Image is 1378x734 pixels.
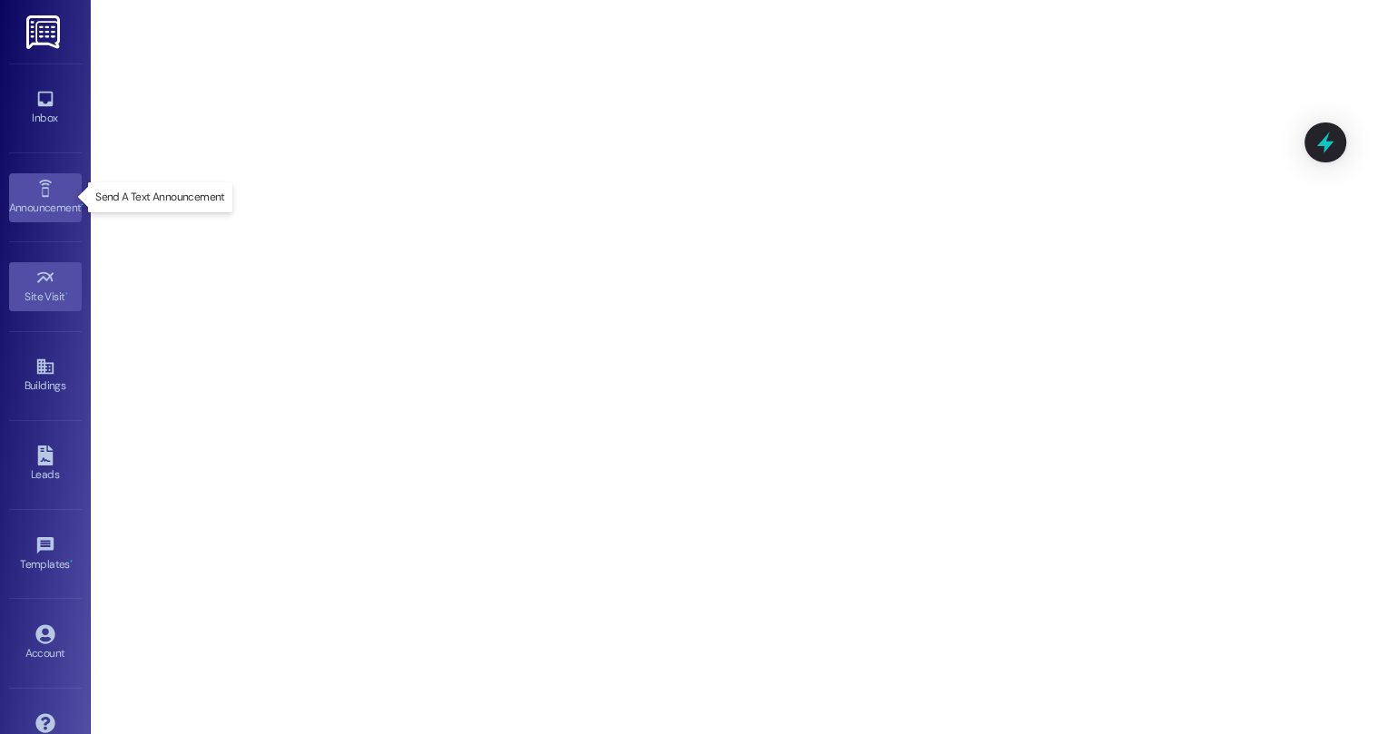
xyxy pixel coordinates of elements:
[9,619,82,668] a: Account
[9,440,82,489] a: Leads
[9,262,82,311] a: Site Visit •
[95,190,225,205] p: Send A Text Announcement
[81,199,84,211] span: •
[70,555,73,568] span: •
[9,351,82,400] a: Buildings
[9,83,82,132] a: Inbox
[65,288,68,300] span: •
[9,530,82,579] a: Templates •
[26,15,64,49] img: ResiDesk Logo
